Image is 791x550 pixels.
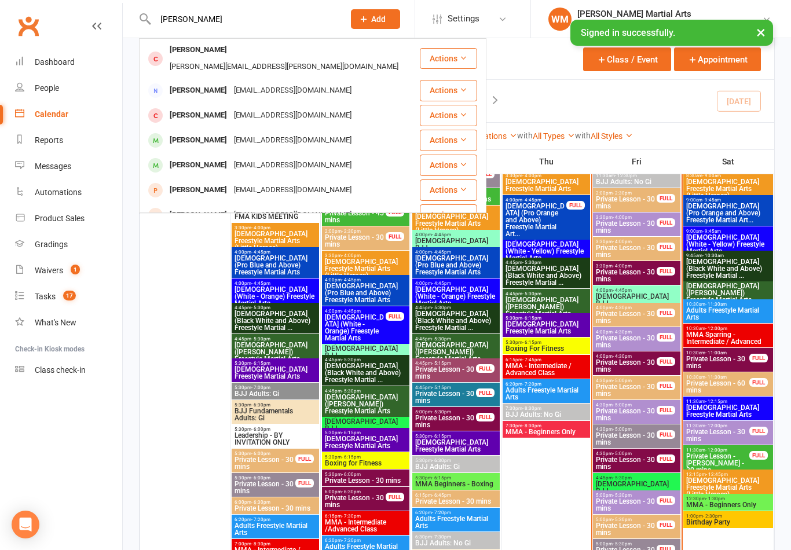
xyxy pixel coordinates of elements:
[749,451,768,460] div: FULL
[420,80,477,101] button: Actions
[522,173,541,178] span: - 4:00pm
[595,173,678,178] span: 11:30am
[522,260,541,265] span: - 5:30pm
[324,309,386,314] span: 4:00pm
[505,362,588,376] span: MMA - Intermediate / Advanced Class
[295,454,314,463] div: FULL
[657,333,675,342] div: FULL
[324,454,407,460] span: 5:30pm
[522,357,541,362] span: - 7:45pm
[476,413,495,421] div: FULL
[234,366,317,380] span: [DEMOGRAPHIC_DATA] Freestyle Martial Arts
[35,214,85,223] div: Product Sales
[251,281,270,286] span: - 4:45pm
[657,309,675,317] div: FULL
[415,281,497,286] span: 4:00pm
[686,375,750,380] span: 10:30am
[251,250,270,255] span: - 4:45pm
[505,265,588,286] span: [DEMOGRAPHIC_DATA] (Black White and Above) Freestyle Martial ...
[595,383,657,397] span: Private Lesson - 30 mins
[702,197,721,203] span: - 9:45am
[35,188,82,197] div: Automations
[324,258,407,279] span: [DEMOGRAPHIC_DATA] Freestyle Martial Arts (Little Heroes)
[166,207,230,223] div: [PERSON_NAME]
[35,266,63,275] div: Waivers
[234,305,317,310] span: 4:45pm
[251,427,270,432] span: - 6:00pm
[324,394,407,415] span: [DEMOGRAPHIC_DATA] ([PERSON_NAME]) Freestyle Martial Arts
[15,49,122,75] a: Dashboard
[324,357,407,362] span: 4:45pm
[386,232,404,241] div: FULL
[682,149,774,174] th: Sat
[706,472,728,477] span: - 12:45pm
[505,173,588,178] span: 3:30pm
[686,477,771,498] span: [DEMOGRAPHIC_DATA] Freestyle Martial Arts (Little Heroes)
[166,182,230,199] div: [PERSON_NAME]
[432,409,451,415] span: - 5:30pm
[230,157,355,174] div: [EMAIL_ADDRESS][DOMAIN_NAME]
[234,390,317,397] span: BJJ Adults: Gi
[342,309,361,314] span: - 4:45pm
[595,354,657,359] span: 4:00pm
[583,47,671,71] button: Class / Event
[595,220,657,234] span: Private Lesson - 30 mins
[613,427,632,432] span: - 5:00pm
[35,162,71,171] div: Messages
[432,458,451,463] span: - 6:30pm
[705,326,727,331] span: - 12:00pm
[505,428,588,435] span: MMA - Beginners Only
[522,406,541,411] span: - 8:30pm
[415,434,497,439] span: 5:30pm
[686,258,771,279] span: [DEMOGRAPHIC_DATA] (Black White and Above) Freestyle Martial ...
[749,378,768,387] div: FULL
[234,402,317,408] span: 5:30pm
[657,454,675,463] div: FULL
[415,475,497,481] span: 5:30pm
[522,382,541,387] span: - 7:20pm
[342,388,361,394] span: - 5:30pm
[686,423,750,428] span: 11:30am
[705,399,727,404] span: - 12:15pm
[505,203,567,237] span: [DEMOGRAPHIC_DATA] (Pro Orange and Above) Freestyle Martial Art...
[234,230,317,251] span: [DEMOGRAPHIC_DATA] Freestyle Martial Arts (Little Heroes)
[749,354,768,362] div: FULL
[324,430,407,435] span: 5:30pm
[595,359,657,373] span: Private Lesson - 30 mins
[595,310,657,324] span: Private Lesson - 30 mins
[686,399,771,404] span: 11:30am
[432,385,451,390] span: - 5:15pm
[15,258,122,284] a: Waivers 1
[342,472,361,477] span: - 6:00pm
[324,362,407,383] span: [DEMOGRAPHIC_DATA] (Black White and Above) Freestyle Martial ...
[505,321,588,335] span: [DEMOGRAPHIC_DATA] Freestyle Martial Arts
[15,153,122,179] a: Messages
[505,178,588,192] span: [DEMOGRAPHIC_DATA] Freestyle Martial Arts
[505,345,588,352] span: Boxing For Fitness
[71,265,80,274] span: 1
[505,291,588,296] span: 4:45pm
[686,331,771,345] span: MMA Sparring - Intermediate / Advanced
[15,357,122,383] a: Class kiosk mode
[415,481,497,487] span: MMA Beginners - Boxing
[342,253,361,258] span: - 4:00pm
[324,234,386,248] span: Private Lesson - 30 mins
[415,310,497,331] span: [DEMOGRAPHIC_DATA] (Black White and Above) Freestyle Martial ...
[35,240,68,249] div: Gradings
[15,310,122,336] a: What's New
[324,418,407,432] span: [DEMOGRAPHIC_DATA] BJJ
[230,82,355,99] div: [EMAIL_ADDRESS][DOMAIN_NAME]
[595,178,678,185] span: BJJ Adults: No Gi
[595,269,657,283] span: Private Lesson - 30 mins
[613,378,632,383] span: - 5:00pm
[415,342,497,362] span: [DEMOGRAPHIC_DATA] ([PERSON_NAME]) Freestyle Martial Arts
[613,329,632,335] span: - 4:30pm
[342,229,361,234] span: - 2:30pm
[595,475,678,481] span: 4:45pm
[230,182,355,199] div: [EMAIL_ADDRESS][DOMAIN_NAME]
[415,390,477,404] span: Private Lesson - 30 mins
[415,232,497,237] span: 4:00pm
[415,463,497,470] span: BJJ Adults: Gi
[35,292,56,301] div: Tasks
[415,409,477,415] span: 5:00pm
